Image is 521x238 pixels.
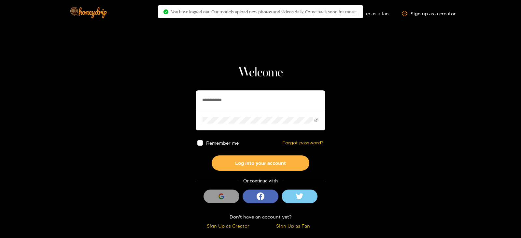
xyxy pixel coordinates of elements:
button: Log into your account [212,155,309,171]
h1: Welcome [196,65,325,81]
span: You have logged out. Our models upload new photos and videos daily. Come back soon for more.. [171,9,358,14]
div: Don't have an account yet? [196,213,325,220]
span: Remember me [206,140,239,145]
div: Sign Up as Creator [197,222,259,230]
span: check-circle [163,9,168,14]
a: Sign up as a creator [402,11,456,16]
div: Or continue with [196,177,325,185]
a: Forgot password? [282,140,324,146]
div: Sign Up as Fan [262,222,324,230]
span: eye-invisible [314,118,318,122]
a: Sign up as a fan [344,11,389,16]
